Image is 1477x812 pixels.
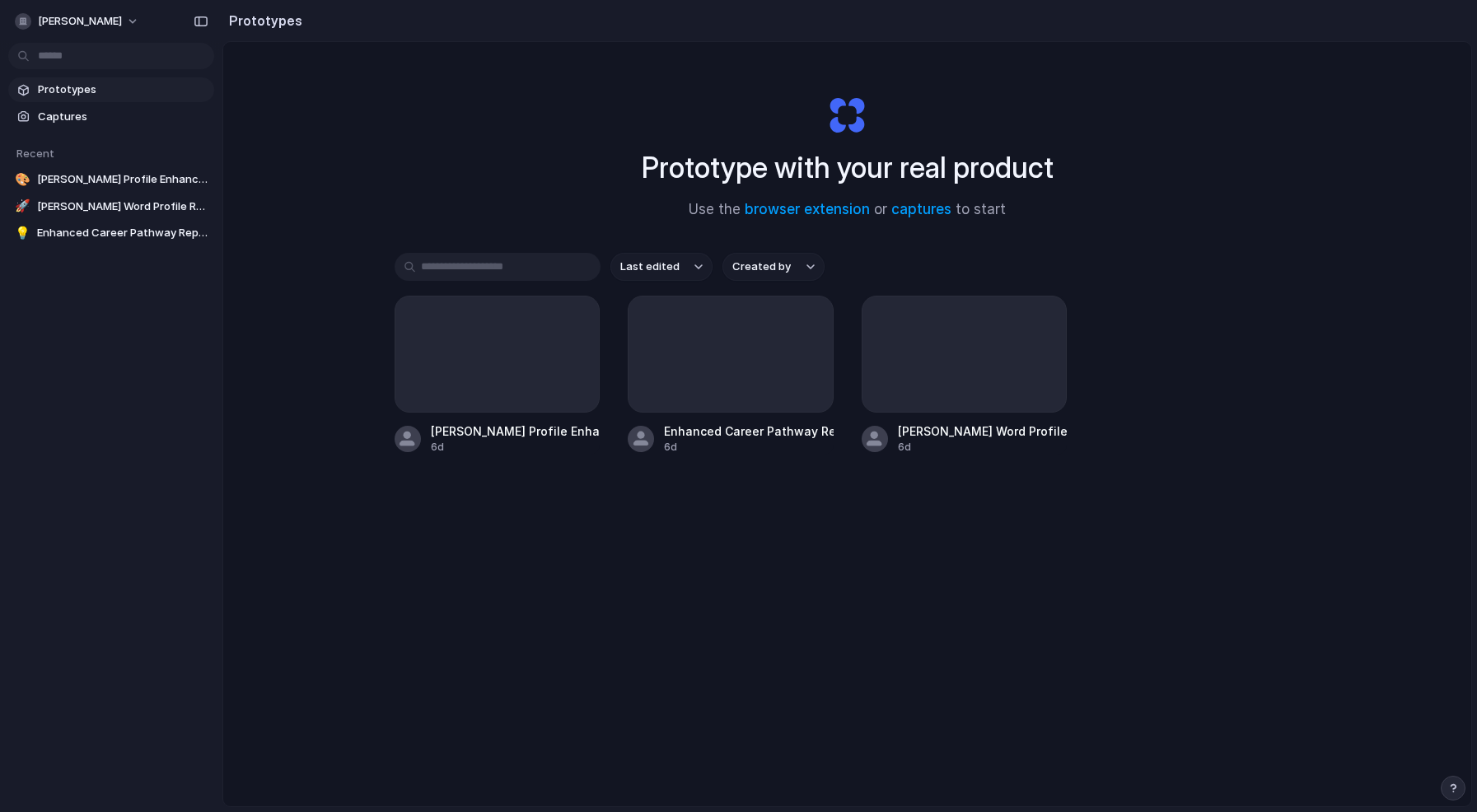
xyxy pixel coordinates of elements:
[37,225,208,241] span: Enhanced Career Pathway Reports Design
[722,253,825,281] button: Created by
[620,259,680,275] span: Last edited
[898,422,1068,440] div: [PERSON_NAME] Word Profile Redesign
[732,259,791,275] span: Created by
[38,82,208,98] span: Prototypes
[431,422,601,440] div: [PERSON_NAME] Profile Enhancements
[37,171,208,188] span: [PERSON_NAME] Profile Enhancements
[15,198,30,215] div: 🚀
[664,422,834,440] div: Enhanced Career Pathway Reports Design
[37,198,208,215] span: [PERSON_NAME] Word Profile Redesign
[891,201,951,217] a: captures
[745,201,870,217] a: browser extension
[664,440,834,455] div: 6d
[38,13,122,30] span: [PERSON_NAME]
[8,77,214,102] a: Prototypes
[642,146,1054,189] h1: Prototype with your real product
[15,171,30,188] div: 🎨
[862,296,1068,455] a: [PERSON_NAME] Word Profile Redesign6d
[15,225,30,241] div: 💡
[8,194,214,219] a: 🚀[PERSON_NAME] Word Profile Redesign
[898,440,1068,455] div: 6d
[8,8,147,35] button: [PERSON_NAME]
[16,147,54,160] span: Recent
[610,253,713,281] button: Last edited
[431,440,601,455] div: 6d
[8,221,214,245] a: 💡Enhanced Career Pathway Reports Design
[8,167,214,192] a: 🎨[PERSON_NAME] Profile Enhancements
[8,105,214,129] a: Captures
[628,296,834,455] a: Enhanced Career Pathway Reports Design6d
[395,296,601,455] a: [PERSON_NAME] Profile Enhancements6d
[38,109,208,125] span: Captures
[689,199,1006,221] span: Use the or to start
[222,11,302,30] h2: Prototypes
